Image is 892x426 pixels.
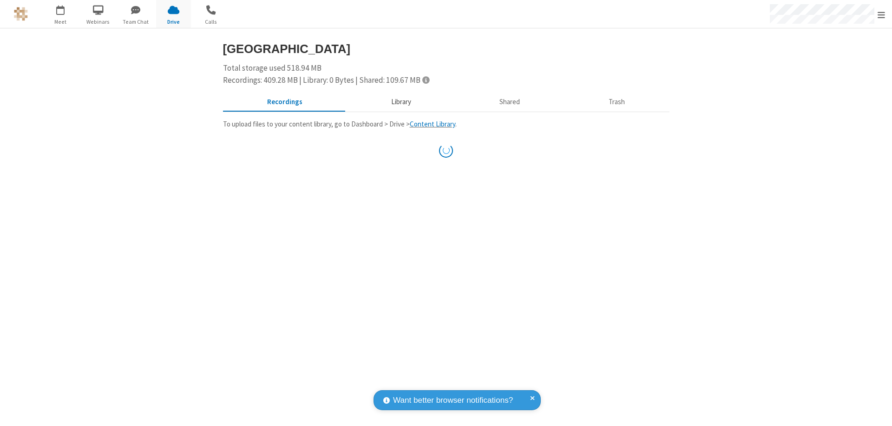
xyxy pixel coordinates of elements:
button: Trash [564,93,669,111]
p: To upload files to your content library, go to Dashboard > Drive > . [223,119,669,130]
img: QA Selenium DO NOT DELETE OR CHANGE [14,7,28,21]
a: Content Library [410,120,455,128]
span: Calls [194,18,229,26]
span: Want better browser notifications? [393,394,513,406]
span: Team Chat [118,18,153,26]
button: Shared during meetings [455,93,564,111]
div: Total storage used 518.94 MB [223,62,669,86]
h3: [GEOGRAPHIC_DATA] [223,42,669,55]
div: Recordings: 409.28 MB | Library: 0 Bytes | Shared: 109.67 MB [223,74,669,87]
span: Drive [156,18,191,26]
span: Webinars [81,18,116,26]
span: Meet [43,18,78,26]
button: Recorded meetings [223,93,347,111]
span: Totals displayed include files that have been moved to the trash. [422,76,429,84]
button: Content library [347,93,455,111]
